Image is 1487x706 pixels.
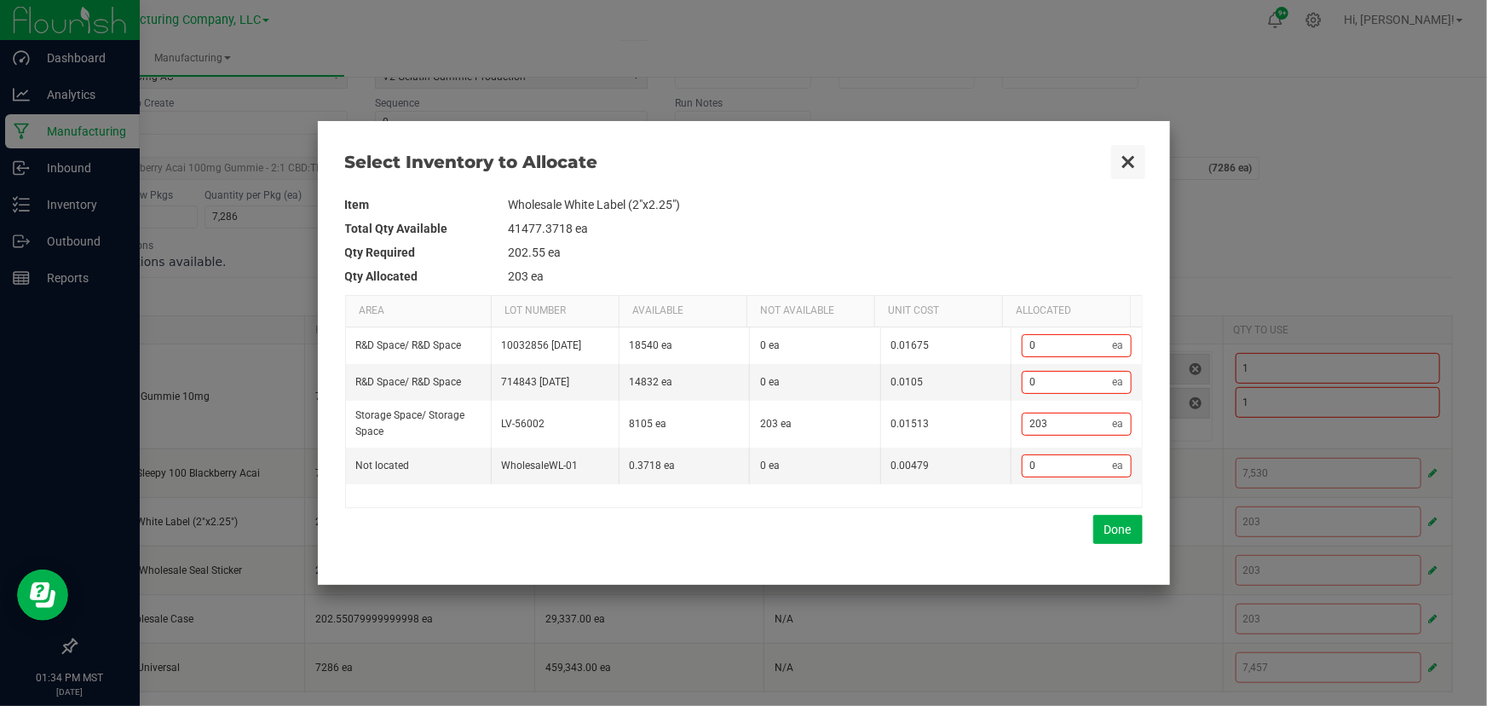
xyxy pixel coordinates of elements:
[491,448,619,484] td: WholesaleWL-01
[749,448,880,484] td: 0 ea
[1113,339,1131,353] span: ea
[749,327,880,364] td: 0 ea
[1113,417,1131,431] span: ea
[345,264,509,288] th: Qty Allocated
[345,150,1110,174] span: Select Inventory to Allocate
[491,401,619,447] td: LV-56002
[359,304,384,318] span: Area
[880,364,1012,401] td: 0.0105
[1113,459,1131,473] span: ea
[504,304,566,318] span: Lot Number
[17,570,68,621] iframe: Resource center
[1110,144,1146,180] button: Close
[619,448,750,484] td: 0.3718 ea
[346,296,1142,507] div: Data table
[1093,515,1143,544] button: Done
[491,327,619,364] td: 10032856 [DATE]
[345,240,509,264] th: Qty Required
[880,448,1012,484] td: 0.00479
[356,460,410,472] span: Not located
[880,401,1012,447] td: 0.01513
[509,240,1143,264] td: 202.55 ea
[356,376,462,388] span: R&D Space / R&D Space
[880,327,1012,364] td: 0.01675
[345,193,509,217] th: Item
[619,327,750,364] td: 18540 ea
[491,364,619,401] td: 714843 [DATE]
[509,264,1143,288] td: 203 ea
[749,364,880,401] td: 0 ea
[619,401,750,447] td: 8105 ea
[1113,375,1131,390] span: ea
[345,217,509,240] th: Total Qty Available
[760,304,834,318] span: Not Available
[356,339,462,351] span: R&D Space / R&D Space
[509,193,1143,217] td: Wholesale White Label (2"x2.25")
[509,217,1143,240] td: 41477.3718 ea
[619,364,750,401] td: 14832 ea
[632,304,683,318] span: Available
[1016,304,1071,318] span: Allocated
[749,401,880,447] td: 203 ea
[356,409,465,437] span: Storage Space / Storage Space
[888,304,939,318] span: Unit Cost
